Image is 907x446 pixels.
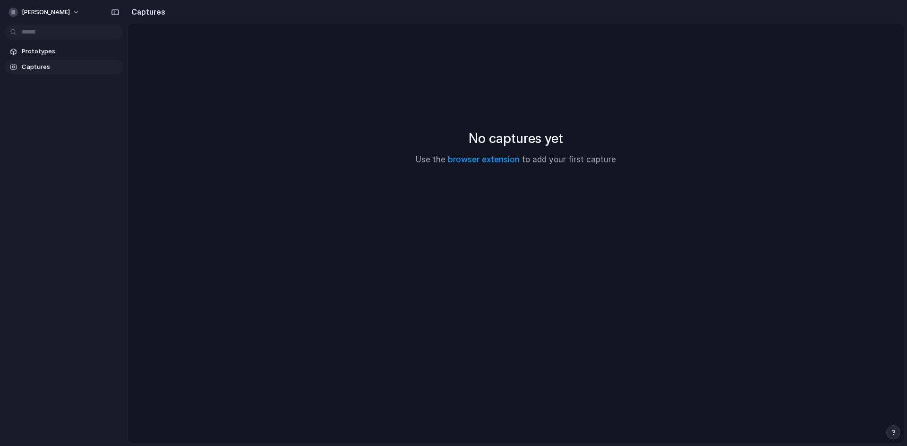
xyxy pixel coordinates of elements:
button: [PERSON_NAME] [5,5,85,20]
h2: No captures yet [469,128,563,148]
h2: Captures [128,6,165,17]
a: browser extension [448,155,520,164]
a: Prototypes [5,44,123,59]
a: Captures [5,60,123,74]
span: [PERSON_NAME] [22,8,70,17]
span: Captures [22,62,119,72]
span: Prototypes [22,47,119,56]
p: Use the to add your first capture [416,154,616,166]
